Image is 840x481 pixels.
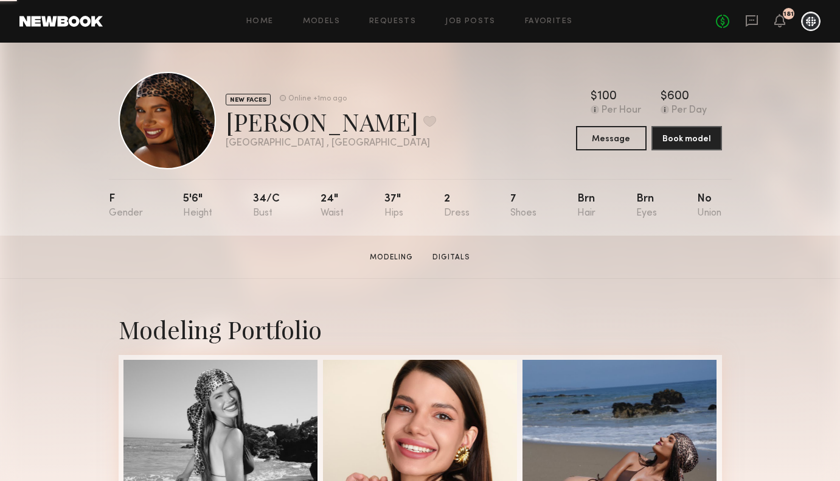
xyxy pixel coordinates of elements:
div: 600 [667,91,689,103]
div: [PERSON_NAME] [226,105,436,138]
a: Requests [369,18,416,26]
div: Per Hour [602,105,641,116]
div: Per Day [672,105,707,116]
div: 5'6" [183,194,212,219]
div: $ [591,91,597,103]
div: 100 [597,91,617,103]
div: 2 [444,194,470,219]
div: Brn [577,194,595,219]
a: Digitals [428,252,475,263]
a: Job Posts [445,18,496,26]
div: Modeling Portfolio [119,313,722,345]
div: Brn [636,194,657,219]
div: 37" [384,194,403,219]
button: Book model [651,126,722,150]
div: No [697,194,721,219]
button: Message [576,126,647,150]
a: Favorites [525,18,573,26]
div: 181 [783,11,794,18]
div: 24" [321,194,344,219]
a: Home [246,18,274,26]
div: F [109,194,143,219]
a: Models [303,18,340,26]
div: 34/c [253,194,280,219]
div: [GEOGRAPHIC_DATA] , [GEOGRAPHIC_DATA] [226,138,436,149]
div: 7 [510,194,536,219]
a: Modeling [365,252,418,263]
div: Online +1mo ago [288,95,347,103]
div: NEW FACES [226,94,271,105]
div: $ [661,91,667,103]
